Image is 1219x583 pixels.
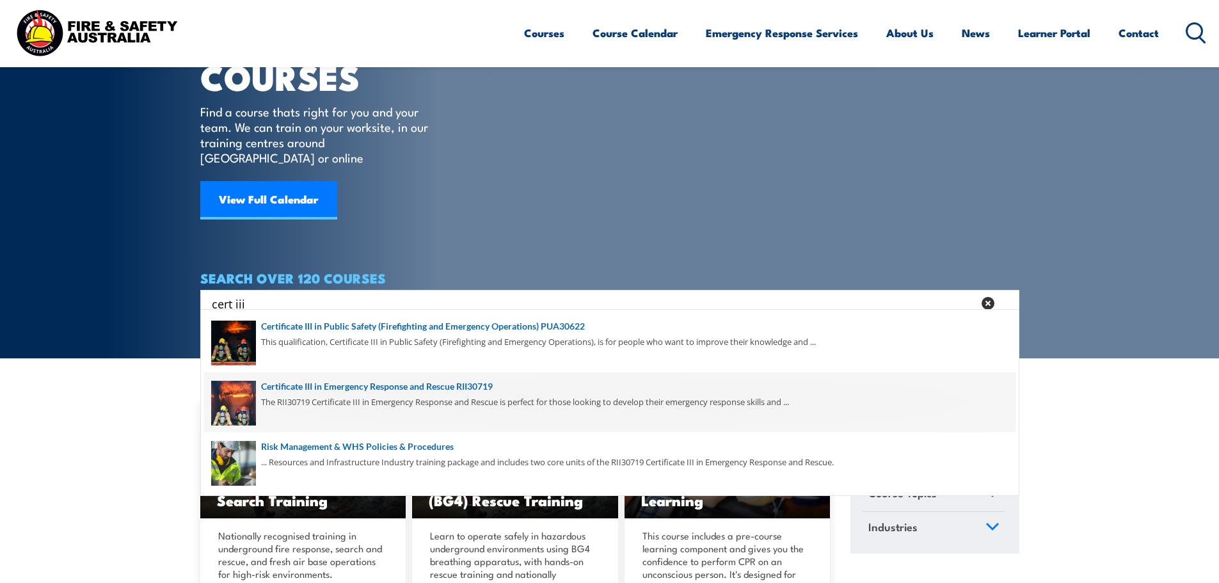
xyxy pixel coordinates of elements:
[1119,16,1159,50] a: Contact
[886,16,934,50] a: About Us
[641,449,814,507] h3: Provide [MEDICAL_DATA] Training inc. Pre-course Learning
[211,319,1008,333] a: Certificate III in Public Safety (Firefighting and Emergency Operations) PUA30622
[214,294,976,312] form: Search form
[962,16,990,50] a: News
[868,518,918,536] span: Industries
[200,61,447,92] h1: COURSES
[429,478,602,507] h3: Underground Specialist (BG4) Rescue Training
[200,181,337,220] a: View Full Calendar
[218,529,385,580] p: Nationally recognised training in underground fire response, search and rescue, and fresh air bas...
[211,379,1008,394] a: Certificate III in Emergency Response and Rescue RII30719
[863,512,1005,545] a: Industries
[593,16,678,50] a: Course Calendar
[997,294,1015,312] button: Search magnifier button
[1018,16,1090,50] a: Learner Portal
[217,478,390,507] h3: Underground Fire and Search Training
[524,16,564,50] a: Courses
[212,294,973,313] input: Search input
[211,440,1008,454] a: Risk Management & WHS Policies & Procedures
[200,271,1019,285] h4: SEARCH OVER 120 COURSES
[200,104,434,165] p: Find a course thats right for you and your team. We can train on your worksite, in our training c...
[706,16,858,50] a: Emergency Response Services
